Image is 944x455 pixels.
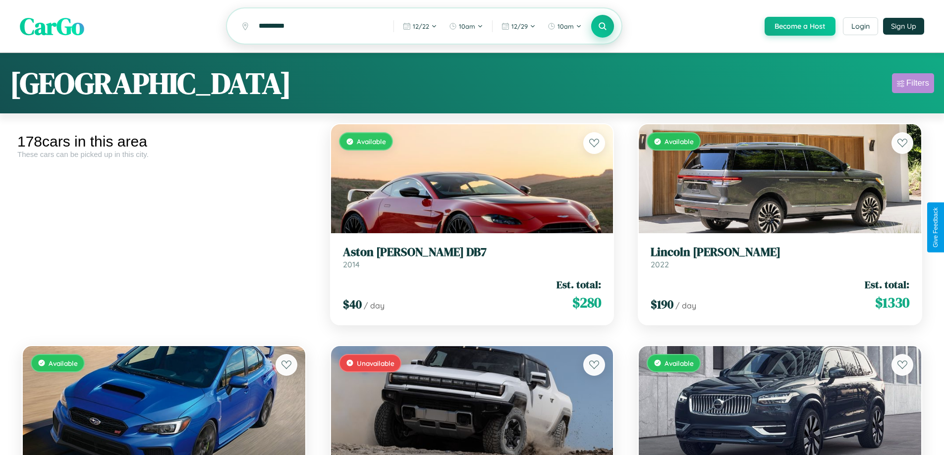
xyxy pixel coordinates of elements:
div: 178 cars in this area [17,133,311,150]
span: Available [49,359,78,367]
span: 2014 [343,259,360,269]
button: 10am [444,18,488,34]
button: Sign Up [883,18,924,35]
span: Est. total: [556,277,601,292]
button: 12/29 [497,18,541,34]
span: Available [665,137,694,146]
span: Unavailable [357,359,394,367]
a: Aston [PERSON_NAME] DB72014 [343,245,602,269]
h3: Aston [PERSON_NAME] DB7 [343,245,602,259]
div: Give Feedback [932,207,939,248]
button: 12/22 [398,18,442,34]
span: $ 280 [572,293,601,312]
button: Become a Host [765,17,835,36]
h1: [GEOGRAPHIC_DATA] [10,63,291,103]
a: Lincoln [PERSON_NAME]2022 [651,245,909,269]
button: Filters [892,73,934,93]
button: 10am [543,18,587,34]
span: Est. total: [865,277,909,292]
span: 10am [557,22,574,30]
span: CarGo [20,10,84,43]
div: Filters [906,78,929,88]
span: / day [675,301,696,310]
span: 12 / 22 [413,22,429,30]
span: $ 40 [343,296,362,312]
div: These cars can be picked up in this city. [17,150,311,158]
span: / day [364,301,385,310]
span: 2022 [651,259,669,269]
span: $ 190 [651,296,673,312]
span: Available [665,359,694,367]
span: Available [357,137,386,146]
span: 12 / 29 [511,22,528,30]
span: 10am [459,22,475,30]
button: Login [843,17,878,35]
h3: Lincoln [PERSON_NAME] [651,245,909,259]
span: $ 1330 [875,293,909,312]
